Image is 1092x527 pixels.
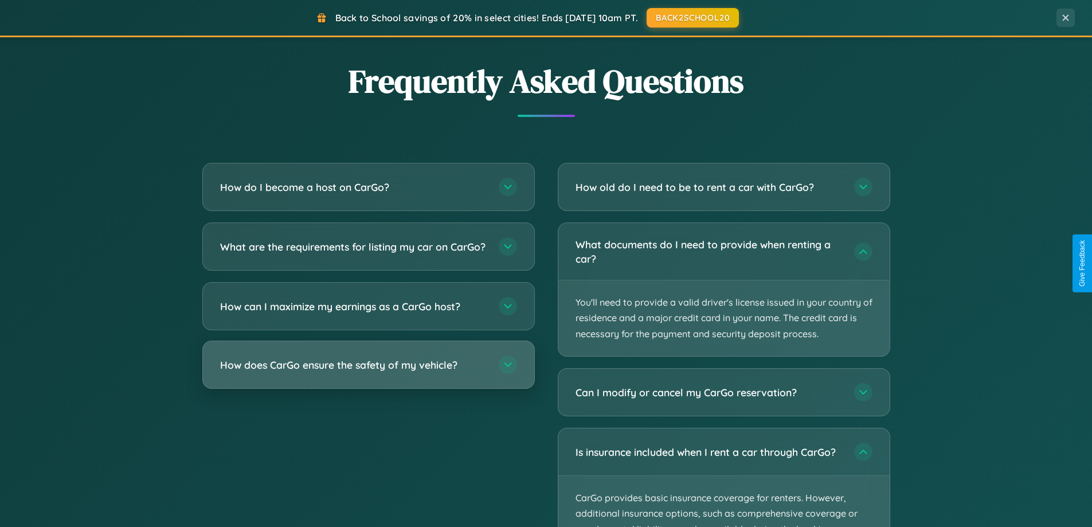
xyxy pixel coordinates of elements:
button: BACK2SCHOOL20 [647,8,739,28]
h2: Frequently Asked Questions [202,59,890,103]
span: Back to School savings of 20% in select cities! Ends [DATE] 10am PT. [335,12,638,24]
div: Give Feedback [1078,240,1086,287]
h3: What documents do I need to provide when renting a car? [576,237,843,266]
h3: What are the requirements for listing my car on CarGo? [220,240,487,254]
h3: How can I maximize my earnings as a CarGo host? [220,299,487,314]
h3: How old do I need to be to rent a car with CarGo? [576,180,843,194]
p: You'll need to provide a valid driver's license issued in your country of residence and a major c... [558,280,890,356]
h3: Is insurance included when I rent a car through CarGo? [576,445,843,459]
h3: Can I modify or cancel my CarGo reservation? [576,385,843,400]
h3: How do I become a host on CarGo? [220,180,487,194]
h3: How does CarGo ensure the safety of my vehicle? [220,358,487,372]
